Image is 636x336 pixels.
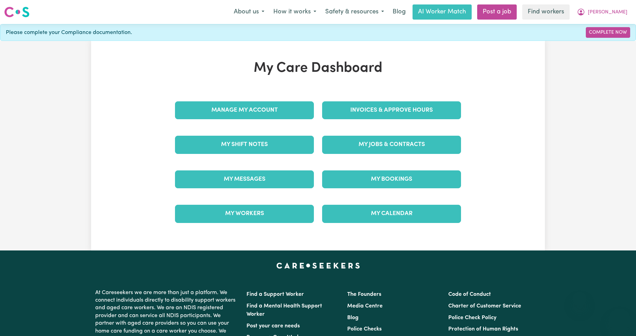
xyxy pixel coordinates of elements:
[347,315,359,321] a: Blog
[448,315,496,321] a: Police Check Policy
[229,5,269,19] button: About us
[347,303,383,309] a: Media Centre
[246,292,304,297] a: Find a Support Worker
[588,9,627,16] span: [PERSON_NAME]
[322,170,461,188] a: My Bookings
[347,292,381,297] a: The Founders
[246,323,300,329] a: Post your care needs
[448,326,518,332] a: Protection of Human Rights
[4,4,30,20] a: Careseekers logo
[321,5,388,19] button: Safety & resources
[6,29,132,37] span: Please complete your Compliance documentation.
[347,326,382,332] a: Police Checks
[586,27,630,38] a: Complete Now
[175,136,314,154] a: My Shift Notes
[572,5,632,19] button: My Account
[573,292,586,306] iframe: Close message
[269,5,321,19] button: How it works
[322,136,461,154] a: My Jobs & Contracts
[175,170,314,188] a: My Messages
[4,6,30,18] img: Careseekers logo
[448,292,491,297] a: Code of Conduct
[175,205,314,223] a: My Workers
[322,205,461,223] a: My Calendar
[246,303,322,317] a: Find a Mental Health Support Worker
[522,4,570,20] a: Find workers
[322,101,461,119] a: Invoices & Approve Hours
[276,263,360,268] a: Careseekers home page
[608,309,630,331] iframe: Button to launch messaging window
[413,4,472,20] a: AI Worker Match
[171,60,465,77] h1: My Care Dashboard
[448,303,521,309] a: Charter of Customer Service
[175,101,314,119] a: Manage My Account
[477,4,517,20] a: Post a job
[388,4,410,20] a: Blog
